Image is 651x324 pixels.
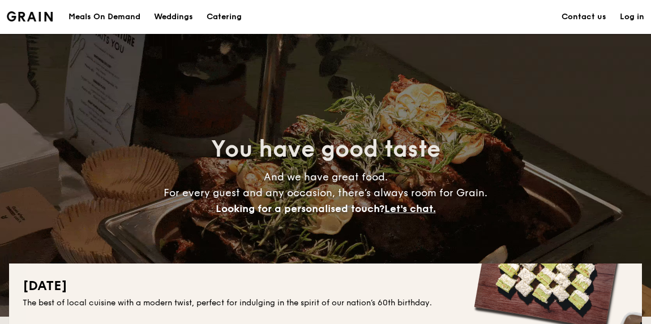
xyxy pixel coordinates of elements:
[23,277,628,295] h2: [DATE]
[211,136,440,163] span: You have good taste
[7,11,53,21] a: Logotype
[384,202,436,215] span: Let's chat.
[23,297,628,309] div: The best of local cuisine with a modern twist, perfect for indulging in the spirit of our nation’...
[216,202,384,215] span: Looking for a personalised touch?
[164,171,487,215] span: And we have great food. For every guest and any occasion, there’s always room for Grain.
[7,11,53,21] img: Grain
